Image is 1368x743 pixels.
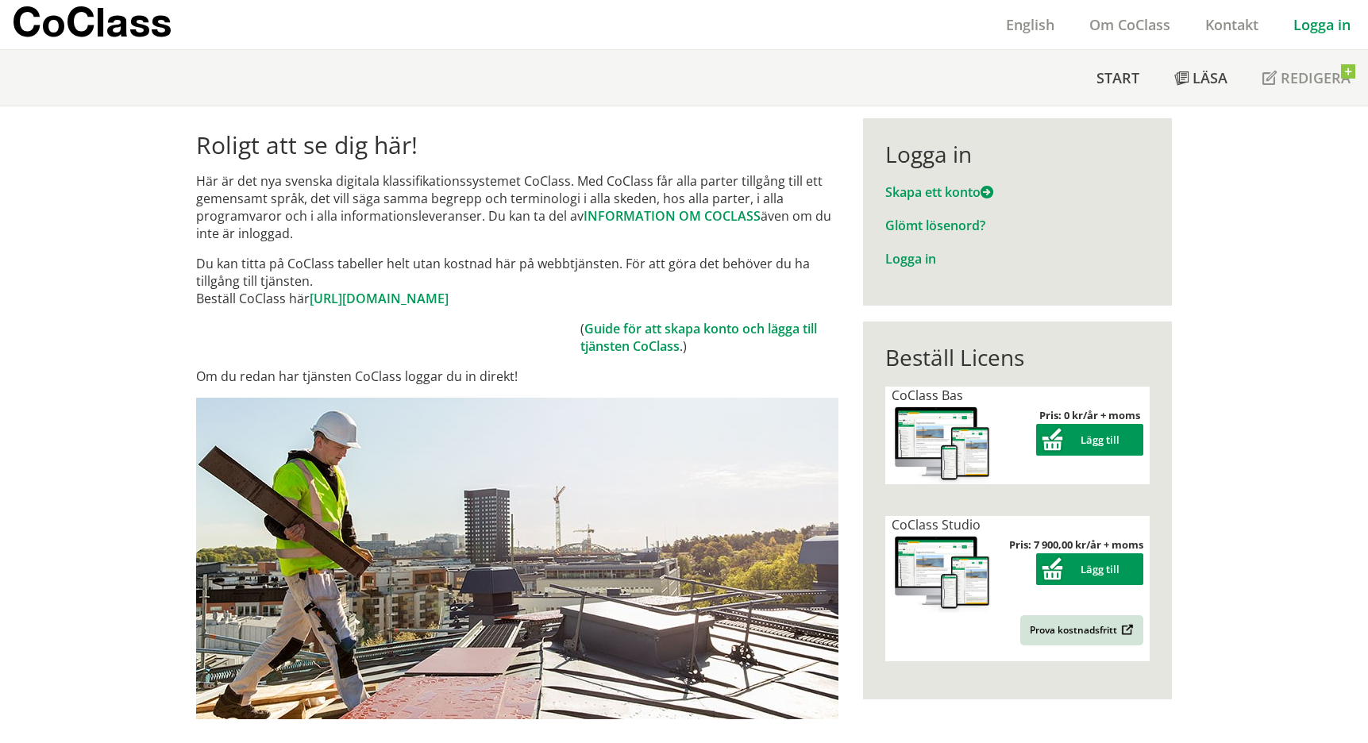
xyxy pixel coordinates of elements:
a: Prova kostnadsfritt [1020,615,1143,645]
p: Om du redan har tjänsten CoClass loggar du in direkt! [196,368,838,385]
div: Logga in [885,141,1150,167]
span: Läsa [1193,68,1227,87]
span: CoClass Studio [892,516,981,533]
td: ( .) [580,320,838,355]
button: Lägg till [1036,553,1143,585]
h1: Roligt att se dig här! [196,131,838,160]
a: Skapa ett konto [885,183,993,201]
img: coclass-license.jpg [892,533,993,614]
a: Logga in [885,250,936,268]
div: Beställ Licens [885,344,1150,371]
strong: Pris: 0 kr/år + moms [1039,408,1140,422]
a: Läsa [1157,50,1245,106]
img: Outbound.png [1119,624,1134,636]
a: Glömt lösenord? [885,217,985,234]
a: Lägg till [1036,562,1143,576]
a: English [988,15,1072,34]
img: login.jpg [196,398,838,719]
p: CoClass [12,13,171,31]
button: Lägg till [1036,424,1143,456]
p: Här är det nya svenska digitala klassifikationssystemet CoClass. Med CoClass får alla parter till... [196,172,838,242]
span: Start [1096,68,1139,87]
a: [URL][DOMAIN_NAME] [310,290,449,307]
span: CoClass Bas [892,387,963,404]
a: Lägg till [1036,433,1143,447]
p: Du kan titta på CoClass tabeller helt utan kostnad här på webbtjänsten. För att göra det behöver ... [196,255,838,307]
strong: Pris: 7 900,00 kr/år + moms [1009,537,1143,552]
a: Om CoClass [1072,15,1188,34]
a: Logga in [1276,15,1368,34]
a: Kontakt [1188,15,1276,34]
a: Start [1079,50,1157,106]
img: coclass-license.jpg [892,404,993,484]
a: INFORMATION OM COCLASS [584,207,761,225]
a: Guide för att skapa konto och lägga till tjänsten CoClass [580,320,817,355]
